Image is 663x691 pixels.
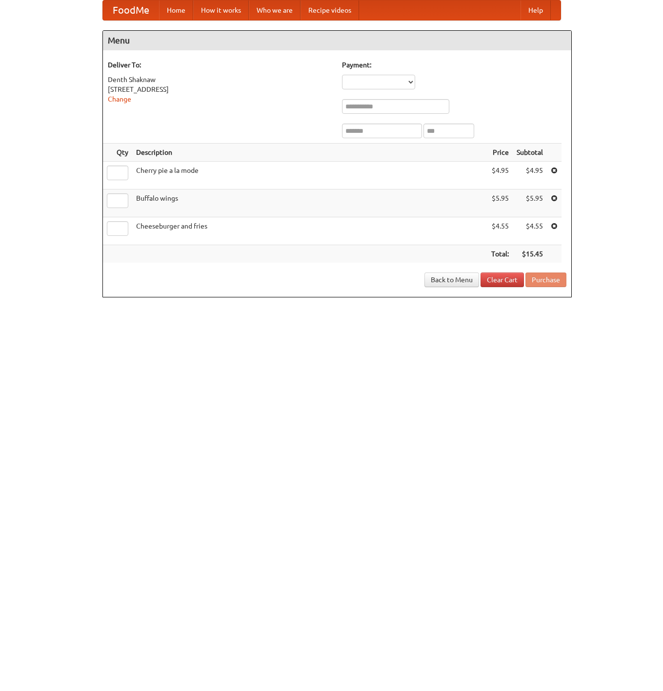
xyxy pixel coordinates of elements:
[103,0,159,20] a: FoodMe
[513,162,547,189] td: $4.95
[342,60,566,70] h5: Payment:
[108,75,332,84] div: Denth Shaknaw
[193,0,249,20] a: How it works
[487,217,513,245] td: $4.55
[521,0,551,20] a: Help
[132,217,487,245] td: Cheeseburger and fries
[159,0,193,20] a: Home
[525,272,566,287] button: Purchase
[513,144,547,162] th: Subtotal
[108,84,332,94] div: [STREET_ADDRESS]
[132,189,487,217] td: Buffalo wings
[301,0,359,20] a: Recipe videos
[513,245,547,263] th: $15.45
[108,95,131,103] a: Change
[108,60,332,70] h5: Deliver To:
[513,189,547,217] td: $5.95
[249,0,301,20] a: Who we are
[424,272,479,287] a: Back to Menu
[132,144,487,162] th: Description
[103,144,132,162] th: Qty
[487,189,513,217] td: $5.95
[487,162,513,189] td: $4.95
[487,144,513,162] th: Price
[132,162,487,189] td: Cherry pie a la mode
[513,217,547,245] td: $4.55
[487,245,513,263] th: Total:
[481,272,524,287] a: Clear Cart
[103,31,571,50] h4: Menu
